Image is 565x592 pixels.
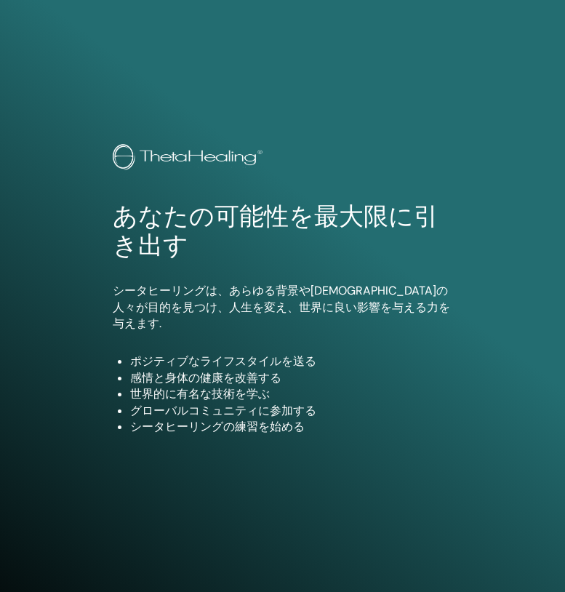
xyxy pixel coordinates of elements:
[113,202,453,262] h1: あなたの可能性を最大限に引き出す
[130,386,453,402] li: 世界的に有名な技術を学ぶ
[130,370,453,386] li: 感情と身体の健康を改善する
[130,353,453,369] li: ポジティブなライフスタイルを送る
[130,419,453,435] li: シータヒーリングの練習を始める
[113,283,453,332] p: シータヒーリングは、あらゆる背景や[DEMOGRAPHIC_DATA]の人々が目的を見つけ、人生を変え、世界に良い影響を与える力を与えます.
[130,403,453,419] li: グローバルコミュニティに参加する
